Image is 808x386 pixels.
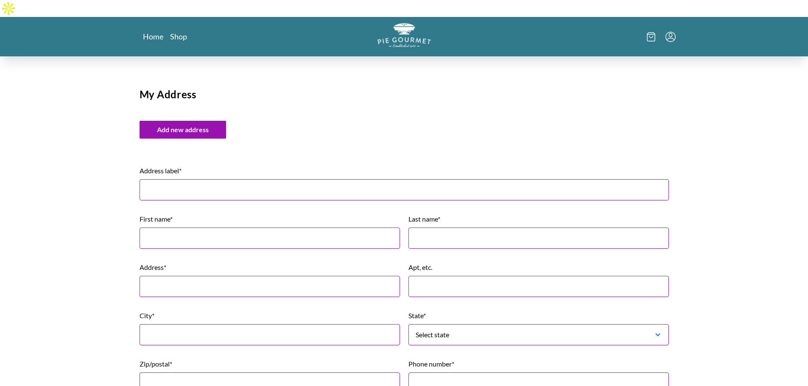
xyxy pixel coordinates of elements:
[170,31,187,42] a: Shop
[140,263,400,297] label: Address*
[408,263,669,297] label: Apt, etc.
[408,228,669,249] input: Last name*
[140,121,226,139] button: Add new address
[140,276,400,297] input: Address*
[665,32,676,42] button: Menu
[408,311,669,321] span: State*
[140,324,400,345] input: City*
[408,215,669,249] label: Last name*
[140,311,400,345] label: City*
[140,215,400,249] label: First name*
[140,167,669,200] label: Address label*
[140,87,669,107] h1: My Address
[408,276,669,297] input: Apt, etc.
[143,31,163,42] a: Home
[377,23,431,50] a: Logo
[377,23,431,47] img: logo
[140,228,400,249] input: First name*
[140,179,669,200] input: Address label*
[408,324,669,345] select: State*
